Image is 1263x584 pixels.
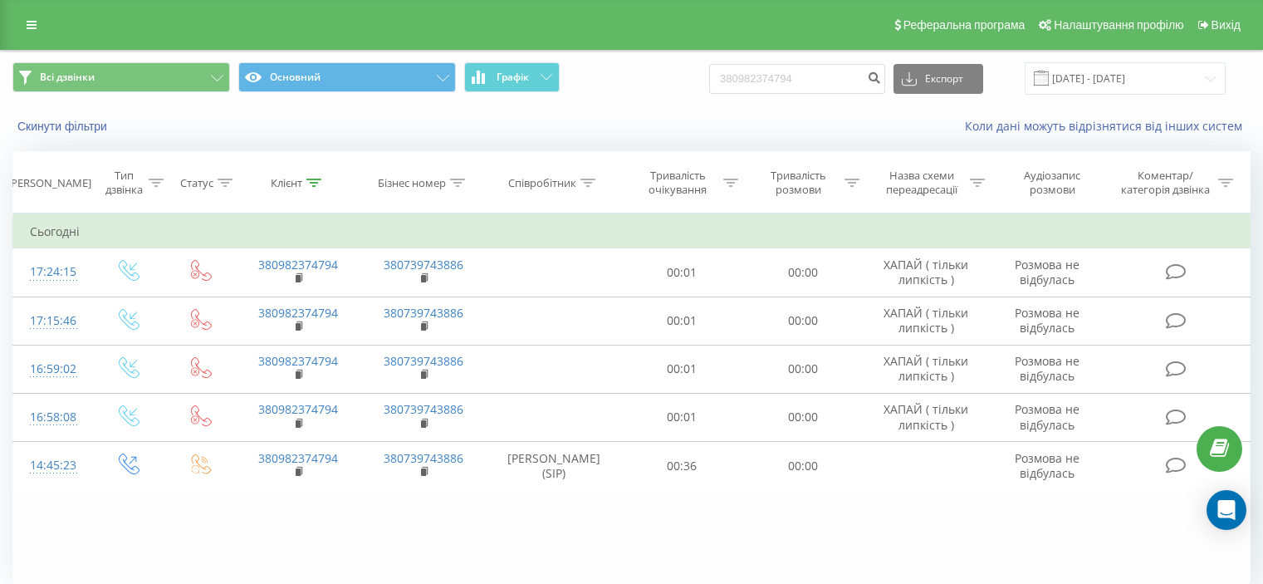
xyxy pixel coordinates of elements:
[30,305,74,337] div: 17:15:46
[12,62,230,92] button: Всі дзвінки
[863,248,988,297] td: ХАПАЙ ( тільки липкість )
[742,297,863,345] td: 00:00
[30,449,74,482] div: 14:45:23
[384,257,463,272] a: 380739743886
[1015,353,1079,384] span: Розмова не відбулась
[965,118,1251,134] a: Коли дані можуть відрізнятися вiд інших систем
[497,71,529,83] span: Графік
[1015,401,1079,432] span: Розмова не відбулась
[863,297,988,345] td: ХАПАЙ ( тільки липкість )
[1015,305,1079,336] span: Розмова не відбулась
[757,169,840,197] div: Тривалість розмови
[258,353,338,369] a: 380982374794
[30,401,74,434] div: 16:58:08
[30,256,74,288] div: 17:24:15
[1054,18,1183,32] span: Налаштування профілю
[1212,18,1241,32] span: Вихід
[384,450,463,466] a: 380739743886
[384,401,463,417] a: 380739743886
[384,305,463,321] a: 380739743886
[903,18,1026,32] span: Реферальна програма
[622,297,742,345] td: 00:01
[863,393,988,441] td: ХАПАЙ ( тільки липкість )
[258,401,338,417] a: 380982374794
[258,257,338,272] a: 380982374794
[464,62,560,92] button: Графік
[1117,169,1214,197] div: Коментар/категорія дзвінка
[271,176,302,190] div: Клієнт
[40,71,95,84] span: Всі дзвінки
[622,345,742,393] td: 00:01
[13,215,1251,248] td: Сьогодні
[742,248,863,297] td: 00:00
[1015,257,1079,287] span: Розмова не відбулась
[622,248,742,297] td: 00:01
[742,345,863,393] td: 00:00
[180,176,213,190] div: Статус
[879,169,966,197] div: Назва схеми переадресації
[637,169,720,197] div: Тривалість очікування
[12,119,115,134] button: Скинути фільтри
[258,450,338,466] a: 380982374794
[7,176,91,190] div: [PERSON_NAME]
[258,305,338,321] a: 380982374794
[742,393,863,441] td: 00:00
[863,345,988,393] td: ХАПАЙ ( тільки липкість )
[238,62,456,92] button: Основний
[508,176,576,190] div: Співробітник
[709,64,885,94] input: Пошук за номером
[622,442,742,490] td: 00:36
[384,353,463,369] a: 380739743886
[1207,490,1246,530] div: Open Intercom Messenger
[742,442,863,490] td: 00:00
[622,393,742,441] td: 00:01
[105,169,144,197] div: Тип дзвінка
[1015,450,1079,481] span: Розмова не відбулась
[487,442,622,490] td: [PERSON_NAME] (SIP)
[893,64,983,94] button: Експорт
[1004,169,1101,197] div: Аудіозапис розмови
[30,353,74,385] div: 16:59:02
[378,176,446,190] div: Бізнес номер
